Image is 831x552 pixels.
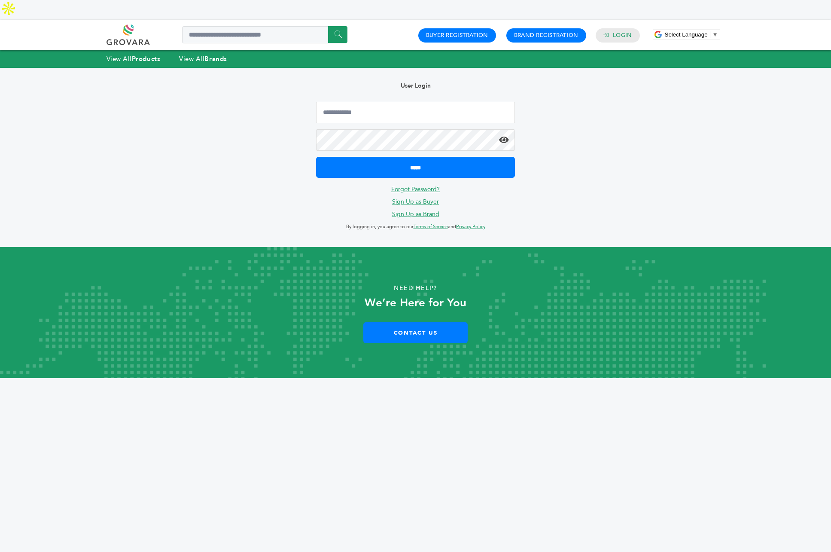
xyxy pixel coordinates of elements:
a: Select Language​ [665,31,718,38]
a: Contact Us [363,322,468,343]
a: Login [613,31,632,39]
a: Brand Registration [514,31,578,39]
a: Forgot Password? [391,185,440,193]
a: View AllProducts [107,55,161,63]
strong: Products [132,55,160,63]
input: Search a product or brand... [182,26,347,43]
a: View AllBrands [179,55,227,63]
p: By logging in, you agree to our and [316,222,515,232]
input: Password [316,129,515,151]
span: ▼ [712,31,718,38]
span: Select Language [665,31,708,38]
a: Buyer Registration [426,31,488,39]
a: Terms of Service [414,223,448,230]
p: Need Help? [42,282,790,295]
a: Sign Up as Brand [392,210,439,218]
a: Privacy Policy [456,223,485,230]
strong: We’re Here for You [365,295,466,311]
strong: Brands [204,55,227,63]
b: User Login [401,82,431,90]
input: Email Address [316,102,515,123]
a: Sign Up as Buyer [392,198,439,206]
